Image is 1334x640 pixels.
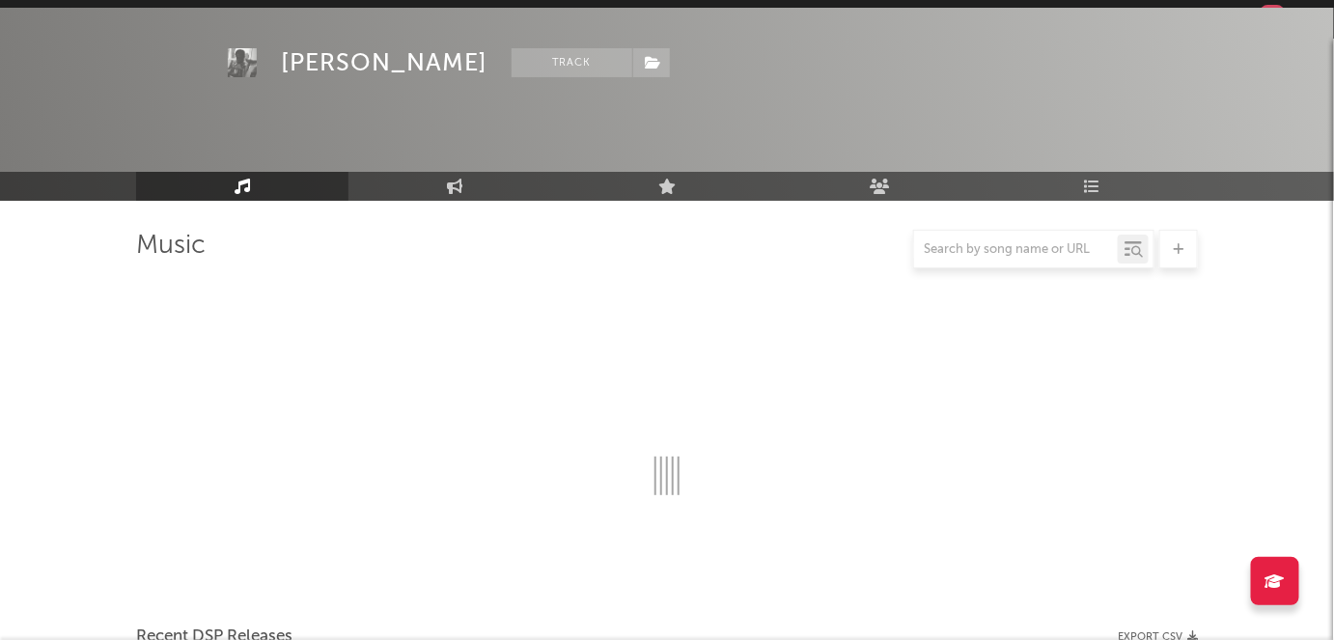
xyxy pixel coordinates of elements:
[914,242,1118,258] input: Search by song name or URL
[512,48,632,77] button: Track
[1261,5,1285,19] div: 99 +
[281,48,487,77] div: [PERSON_NAME]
